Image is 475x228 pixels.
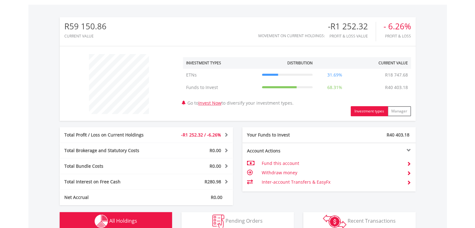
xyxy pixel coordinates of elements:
td: 68.31% [316,81,354,94]
div: Profit & Loss Value [328,34,376,38]
div: Total Profit / Loss on Current Holdings [60,132,161,138]
td: Inter-account Transfers & EasyFx [261,177,402,187]
td: R40 403.18 [382,81,411,94]
span: Recent Transactions [348,217,396,224]
td: Withdraw money [261,168,402,177]
span: R0.00 [210,147,221,153]
td: Funds to Invest [183,81,259,94]
div: Movement on Current Holdings: [258,34,325,38]
div: Distribution [287,60,313,66]
span: R40 403.18 [387,132,409,138]
td: ETNs [183,69,259,81]
span: R0.00 [211,194,222,200]
button: Investment types [351,106,388,116]
div: Profit & Loss [383,34,411,38]
td: 31.69% [316,69,354,81]
div: CURRENT VALUE [64,34,106,38]
div: Total Brokerage and Statutory Costs [60,147,161,154]
span: R0.00 [210,163,221,169]
img: holdings-wht.png [95,215,108,228]
th: Current Value [354,57,411,69]
span: R280.98 [205,179,221,185]
td: R18 747.68 [382,69,411,81]
div: Total Interest on Free Cash [60,179,161,185]
img: pending_instructions-wht.png [212,215,224,228]
div: Net Accrual [60,194,161,201]
span: Pending Orders [225,217,263,224]
span: -R1 252.32 / -6.26% [181,132,221,138]
th: Investment Types [183,57,259,69]
a: Invest Now [198,100,221,106]
div: - 6.26% [383,22,411,31]
td: Fund this account [261,159,402,168]
div: Account Actions [242,148,329,154]
span: All Holdings [109,217,137,224]
div: -R1 252.32 [328,22,376,31]
div: Go to to diversify your investment types. [178,51,416,116]
div: Total Bundle Costs [60,163,161,169]
div: R59 150.86 [64,22,106,31]
div: Your Funds to Invest [242,132,329,138]
button: Manager [388,106,411,116]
